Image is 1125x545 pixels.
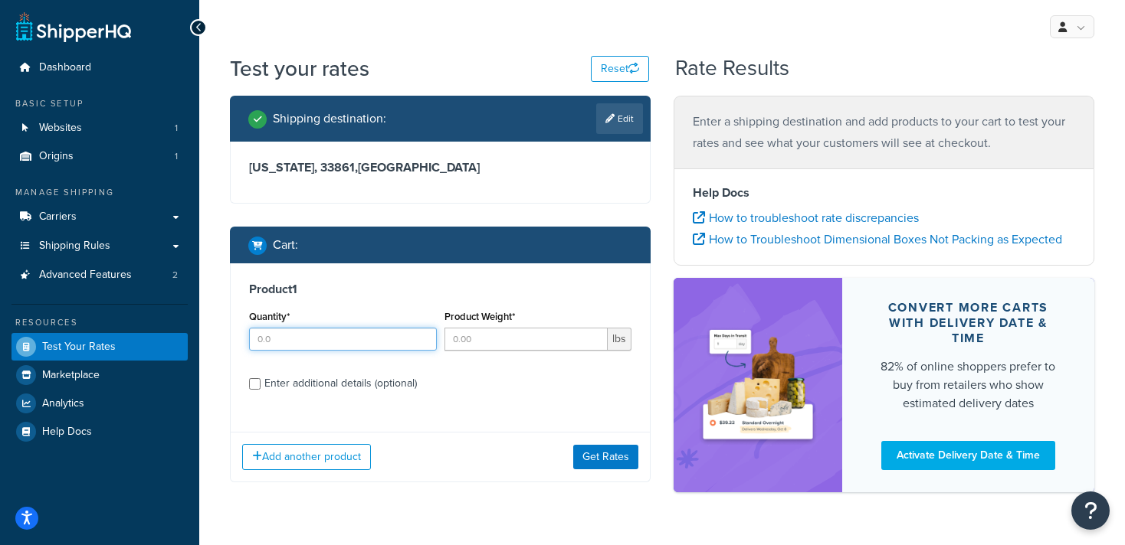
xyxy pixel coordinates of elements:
[39,210,77,224] span: Carriers
[264,373,417,394] div: Enter additional details (optional)
[11,418,188,445] a: Help Docs
[249,282,631,297] h3: Product 1
[42,426,92,439] span: Help Docs
[172,269,178,282] span: 2
[444,328,608,351] input: 0.00
[11,261,188,289] a: Advanced Features2
[11,186,188,199] div: Manage Shipping
[39,240,110,253] span: Shipping Rules
[11,114,188,142] a: Websites1
[11,97,188,110] div: Basic Setup
[11,333,188,361] a: Test Your Rates
[608,328,631,351] span: lbs
[42,369,100,382] span: Marketplace
[693,111,1075,154] p: Enter a shipping destination and add products to your cart to test your rates and see what your c...
[881,441,1055,470] a: Activate Delivery Date & Time
[39,61,91,74] span: Dashboard
[42,341,116,354] span: Test Your Rates
[675,57,789,80] h2: Rate Results
[11,142,188,171] li: Origins
[11,114,188,142] li: Websites
[693,230,1062,248] a: How to Troubleshoot Dimensional Boxes Not Packing as Expected
[249,328,437,351] input: 0.0
[249,160,631,175] h3: [US_STATE], 33861 , [GEOGRAPHIC_DATA]
[11,54,188,82] a: Dashboard
[249,311,290,322] label: Quantity*
[175,122,178,135] span: 1
[39,122,82,135] span: Websites
[11,261,188,289] li: Advanced Features
[879,300,1058,346] div: Convert more carts with delivery date & time
[242,444,371,470] button: Add another product
[11,142,188,171] a: Origins1
[42,397,84,410] span: Analytics
[879,357,1058,413] div: 82% of online shoppers prefer to buy from retailers who show estimated delivery dates
[573,445,638,469] button: Get Rates
[11,203,188,231] a: Carriers
[591,56,649,82] button: Reset
[273,112,386,126] h2: Shipping destination :
[11,361,188,389] a: Marketplace
[11,232,188,260] a: Shipping Rules
[11,316,188,329] div: Resources
[39,150,74,163] span: Origins
[11,390,188,417] a: Analytics
[175,150,178,163] span: 1
[697,301,819,469] img: feature-image-ddt-36eae7f7280da8017bfb280eaccd9c446f90b1fe08728e4019434db127062ab4.png
[444,311,515,322] label: Product Weight*
[39,269,132,282] span: Advanced Features
[693,184,1075,202] h4: Help Docs
[596,103,643,134] a: Edit
[230,54,369,83] h1: Test your rates
[1071,491,1110,530] button: Open Resource Center
[249,378,261,390] input: Enter additional details (optional)
[693,209,919,227] a: How to troubleshoot rate discrepancies
[273,238,298,252] h2: Cart :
